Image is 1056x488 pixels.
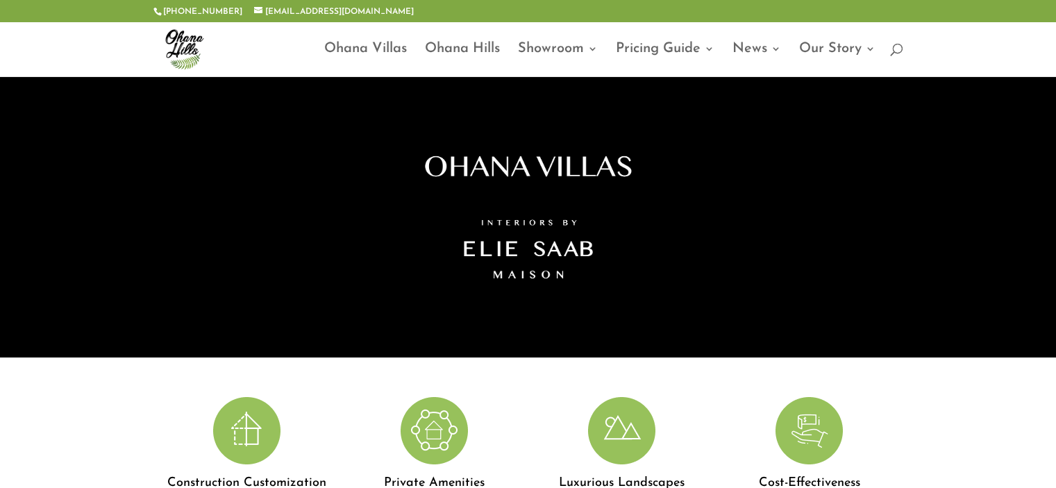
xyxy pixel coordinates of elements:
img: ohana-hills [156,21,212,76]
a: News [732,44,781,76]
a: Ohana Hills [425,44,500,76]
a: [PHONE_NUMBER] [163,8,242,16]
a: Ohana Villas [324,44,407,76]
a: Pricing Guide [616,44,714,76]
a: Showroom [518,44,598,76]
a: [EMAIL_ADDRESS][DOMAIN_NAME] [254,8,414,16]
a: Our Story [799,44,875,76]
